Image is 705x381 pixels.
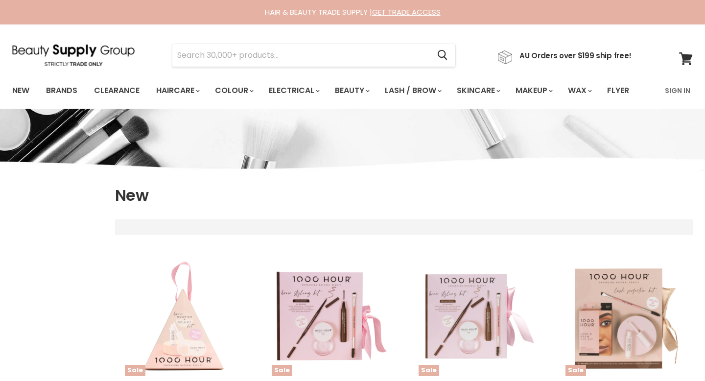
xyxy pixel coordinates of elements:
ul: Main menu [5,76,648,105]
a: Beauty [328,80,376,101]
a: 1000 Hour Brow Styling Kit - Dark Brown 1000 Hour Brow Styling Kit - Dark Brown Sale [272,259,389,376]
a: Brands [39,80,85,101]
input: Search [172,44,429,67]
span: Sale [272,365,292,376]
a: Flyer [600,80,636,101]
a: GET TRADE ACCESS [372,7,441,17]
h1: New [115,185,693,206]
a: 1000 Hour Brow Nourish & Sculpt Kit 1000 Hour Brow Nourish & Sculpt Kit Sale [125,259,242,376]
a: Lash / Brow [377,80,447,101]
img: 1000 Hour Brow Styling Kit - Medium Brown [419,259,536,376]
a: 1000 Hour Brow Styling Kit - Medium Brown 1000 Hour Brow Styling Kit - Medium Brown Sale [419,259,536,376]
a: Haircare [149,80,206,101]
iframe: Gorgias live chat messenger [656,335,695,371]
form: Product [172,44,456,67]
a: 1000 Hour Lash Perfection Kit 1000 Hour Lash Perfection Kit Sale [565,259,683,376]
a: Colour [208,80,259,101]
a: Wax [561,80,598,101]
a: Skincare [449,80,506,101]
button: Search [429,44,455,67]
span: Sale [125,365,145,376]
span: Sale [565,365,586,376]
a: Electrical [261,80,326,101]
span: Sale [419,365,439,376]
a: Makeup [508,80,559,101]
img: 1000 Hour Lash Perfection Kit [565,259,683,376]
a: Clearance [87,80,147,101]
img: 1000 Hour Brow Nourish & Sculpt Kit [125,259,242,376]
img: 1000 Hour Brow Styling Kit - Dark Brown [272,259,389,376]
a: Sign In [659,80,696,101]
a: New [5,80,37,101]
